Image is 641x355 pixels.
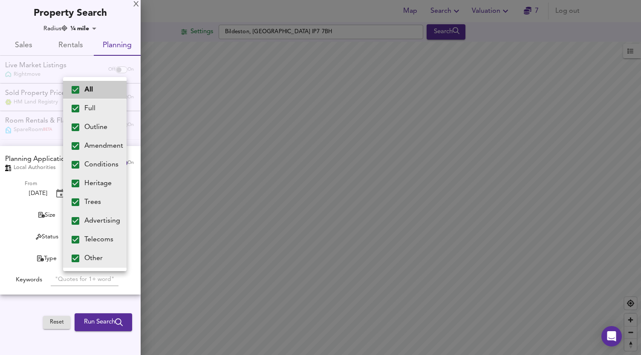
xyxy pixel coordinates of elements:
div: Open Intercom Messenger [601,326,622,346]
li: Heritage [63,174,127,193]
li: Conditions [63,155,127,174]
li: Other [63,249,127,268]
li: Full [63,99,127,118]
p: All [84,85,93,95]
li: Telecoms [63,230,127,249]
li: Outline [63,118,127,137]
li: Amendment [63,137,127,155]
li: Advertising [63,212,127,230]
li: Trees [63,193,127,212]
